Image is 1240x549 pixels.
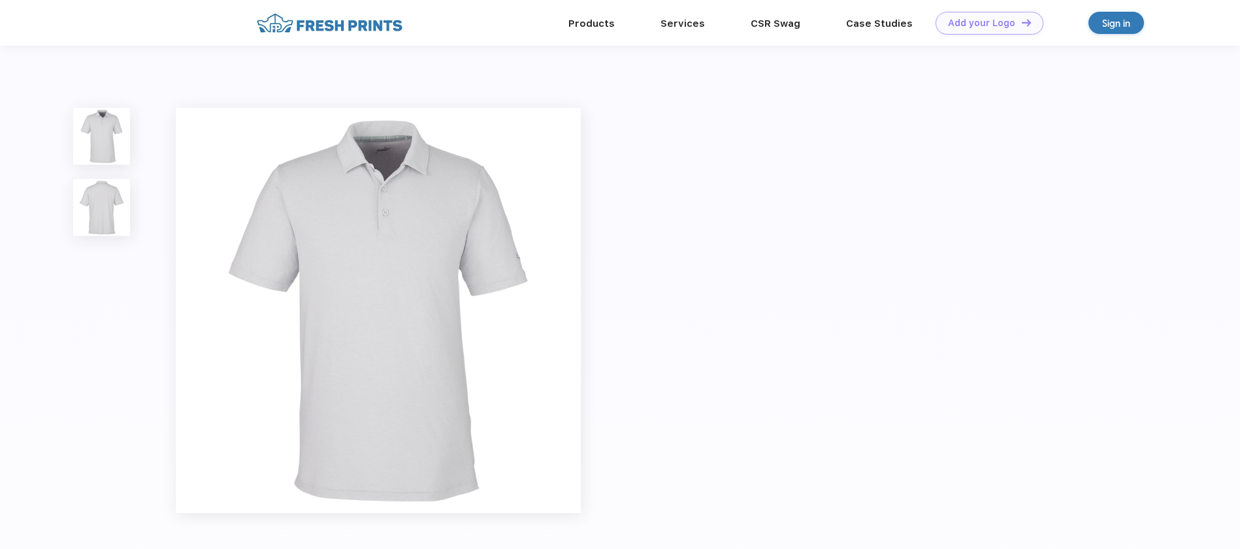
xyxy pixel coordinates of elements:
[73,108,130,165] img: func=resize&h=100
[176,108,581,513] img: func=resize&h=640
[568,18,615,29] a: Products
[1088,12,1144,34] a: Sign in
[948,18,1015,29] div: Add your Logo
[1022,19,1031,26] img: DT
[253,12,406,35] img: fo%20logo%202.webp
[1102,16,1130,31] div: Sign in
[73,179,130,236] img: func=resize&h=100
